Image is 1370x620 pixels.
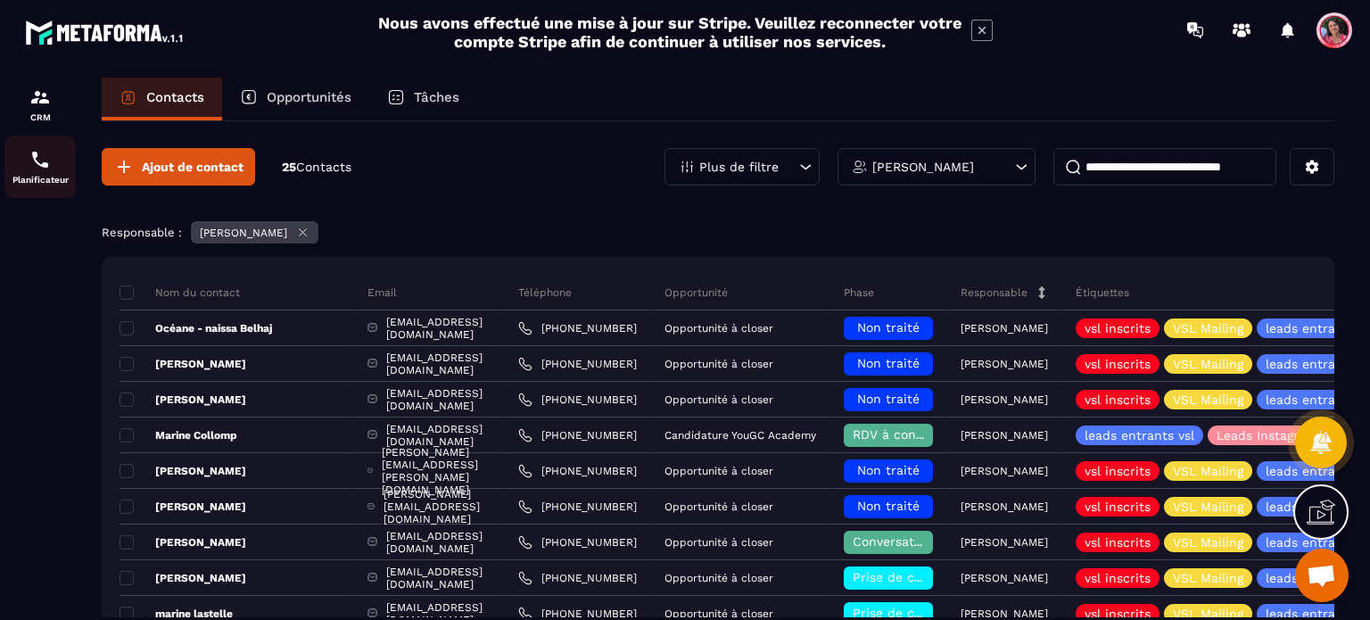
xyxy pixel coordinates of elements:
p: Responsable : [102,226,182,239]
p: vsl inscrits [1085,500,1151,513]
a: [PHONE_NUMBER] [518,357,637,371]
p: Candidature YouGC Academy [664,429,816,442]
p: Phase [844,285,874,300]
a: [PHONE_NUMBER] [518,464,637,478]
p: Opportunité [664,285,728,300]
p: Océane - naissa Belhaj [120,321,272,335]
p: vsl inscrits [1085,358,1151,370]
p: [PERSON_NAME] [961,429,1048,442]
p: [PERSON_NAME] [120,393,246,407]
p: Opportunité à closer [664,500,773,513]
p: [PERSON_NAME] [961,536,1048,549]
img: formation [29,87,51,108]
img: logo [25,16,186,48]
span: Non traité [857,356,920,370]
span: Non traité [857,392,920,406]
p: [PERSON_NAME] [961,322,1048,335]
p: vsl inscrits [1085,322,1151,335]
a: schedulerschedulerPlanificateur [4,136,76,198]
p: Opportunité à closer [664,322,773,335]
p: [PERSON_NAME] [120,357,246,371]
p: vsl inscrits [1085,536,1151,549]
span: Contacts [296,160,351,174]
a: [PHONE_NUMBER] [518,393,637,407]
p: Responsable [961,285,1027,300]
span: Non traité [857,463,920,477]
p: vsl inscrits [1085,572,1151,584]
p: Tâches [414,89,459,105]
p: VSL Mailing [1173,572,1243,584]
a: [PHONE_NUMBER] [518,571,637,585]
a: Tâches [369,78,477,120]
p: Opportunités [267,89,351,105]
p: Contacts [146,89,204,105]
p: Téléphone [518,285,572,300]
p: [PERSON_NAME] [961,465,1048,477]
p: CRM [4,112,76,122]
span: Conversation en cours [853,534,991,549]
a: formationformationCRM [4,73,76,136]
a: [PHONE_NUMBER] [518,428,637,442]
a: [PHONE_NUMBER] [518,321,637,335]
button: Ajout de contact [102,148,255,186]
p: [PERSON_NAME] [200,227,287,239]
p: Opportunité à closer [664,465,773,477]
p: VSL Mailing [1173,465,1243,477]
span: Prise de contact effectuée [853,606,1018,620]
p: [PERSON_NAME] [120,535,246,550]
p: Opportunité à closer [664,536,773,549]
p: [PERSON_NAME] [120,500,246,514]
p: [PERSON_NAME] [961,358,1048,370]
p: vsl inscrits [1085,608,1151,620]
p: VSL Mailing [1173,500,1243,513]
p: Planificateur [4,175,76,185]
p: VSL Mailing [1173,358,1243,370]
p: 25 [282,159,351,176]
p: vsl inscrits [1085,393,1151,406]
p: vsl inscrits [1085,465,1151,477]
p: Leads Instagram [1217,429,1317,442]
p: VSL Mailing [1173,322,1243,335]
p: [PERSON_NAME] [120,571,246,585]
a: Contacts [102,78,222,120]
p: VSL Mailing [1173,608,1243,620]
p: [PERSON_NAME] [120,464,246,478]
h2: Nous avons effectué une mise à jour sur Stripe. Veuillez reconnecter votre compte Stripe afin de ... [377,13,962,51]
p: [PERSON_NAME] [872,161,974,173]
p: [PERSON_NAME] [961,572,1048,584]
p: Email [367,285,397,300]
p: Opportunité à closer [664,608,773,620]
p: [PERSON_NAME] [961,500,1048,513]
span: Non traité [857,320,920,335]
a: [PHONE_NUMBER] [518,500,637,514]
a: [PHONE_NUMBER] [518,535,637,550]
p: [PERSON_NAME] [961,608,1048,620]
span: Ajout de contact [142,158,243,176]
p: Étiquettes [1076,285,1129,300]
p: leads entrants vsl [1085,429,1194,442]
p: Opportunité à closer [664,358,773,370]
p: Opportunité à closer [664,393,773,406]
p: VSL Mailing [1173,393,1243,406]
img: scheduler [29,149,51,170]
p: VSL Mailing [1173,536,1243,549]
span: RDV à confimer ❓ [853,427,968,442]
p: [PERSON_NAME] [961,393,1048,406]
div: Ouvrir le chat [1295,549,1349,602]
p: Plus de filtre [699,161,779,173]
span: Prise de contact effectuée [853,570,1018,584]
a: Opportunités [222,78,369,120]
span: Non traité [857,499,920,513]
p: Opportunité à closer [664,572,773,584]
p: Marine Collomp [120,428,237,442]
p: Nom du contact [120,285,240,300]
